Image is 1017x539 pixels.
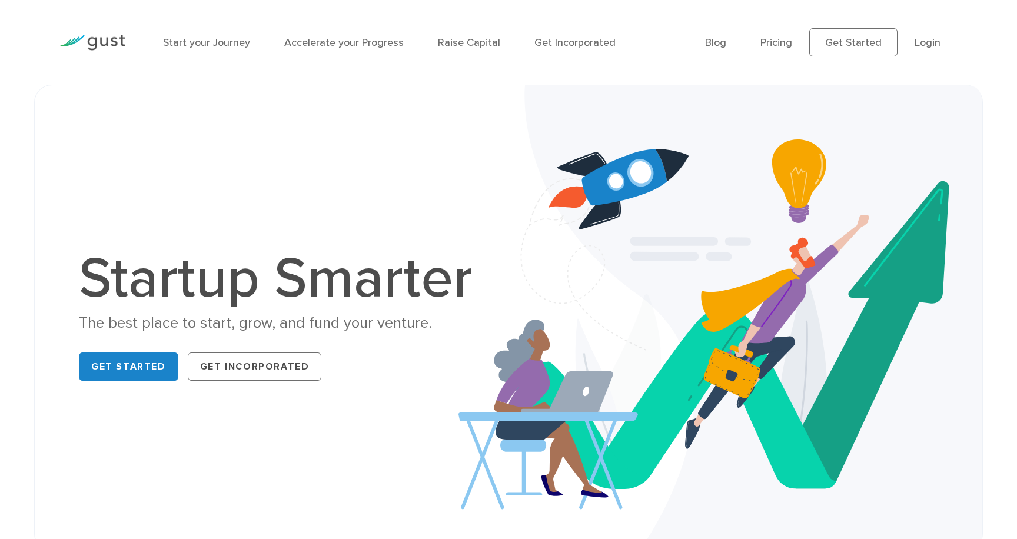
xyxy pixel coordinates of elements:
a: Pricing [760,36,792,49]
a: Get Incorporated [534,36,616,49]
a: Login [915,36,940,49]
a: Raise Capital [438,36,500,49]
a: Get Started [79,352,178,381]
a: Get Incorporated [188,352,322,381]
a: Accelerate your Progress [284,36,404,49]
h1: Startup Smarter [79,251,485,307]
a: Blog [705,36,726,49]
a: Start your Journey [163,36,250,49]
img: Gust Logo [59,35,125,51]
div: The best place to start, grow, and fund your venture. [79,313,485,334]
a: Get Started [809,28,898,56]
